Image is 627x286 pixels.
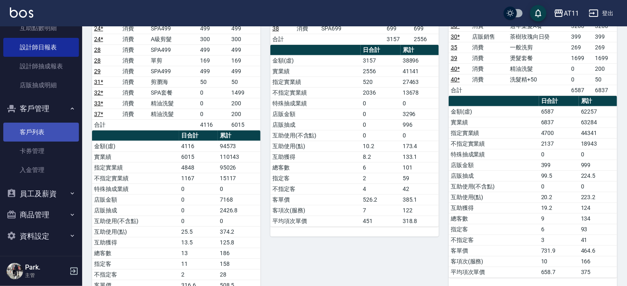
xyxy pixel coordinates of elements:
[3,38,79,57] a: 設計師日報表
[449,117,539,128] td: 實業績
[470,74,508,85] td: 消費
[92,216,179,226] td: 互助使用(不含點)
[3,226,79,247] button: 資料設定
[361,87,401,98] td: 2036
[270,109,361,119] td: 店販金額
[179,162,218,173] td: 4848
[361,173,401,184] td: 2
[449,85,470,95] td: 合計
[92,269,179,280] td: 不指定客
[470,31,508,42] td: 店販銷售
[179,184,218,194] td: 0
[539,202,579,213] td: 19.2
[198,44,229,55] td: 499
[229,98,260,109] td: 200
[579,181,617,192] td: 0
[470,42,508,53] td: 消費
[218,141,260,151] td: 94573
[539,213,579,224] td: 9
[3,98,79,119] button: 客戶管理
[539,149,579,160] td: 0
[270,151,361,162] td: 互助獲得
[218,226,260,237] td: 374.2
[198,109,229,119] td: 0
[401,130,439,141] td: 0
[120,77,149,87] td: 消費
[179,269,218,280] td: 2
[149,87,198,98] td: SPA套餐
[149,55,198,66] td: 單剪
[361,141,401,151] td: 10.2
[92,184,179,194] td: 特殊抽成業績
[229,66,260,77] td: 499
[179,216,218,226] td: 0
[449,256,539,267] td: 客項次(服務)
[179,258,218,269] td: 11
[569,53,593,63] td: 1699
[539,245,579,256] td: 731.9
[179,226,218,237] td: 25.5
[270,205,361,216] td: 客項次(服務)
[579,170,617,181] td: 224.5
[539,256,579,267] td: 10
[198,87,229,98] td: 0
[198,66,229,77] td: 499
[94,47,101,53] a: 28
[508,63,569,74] td: 精油洗髮
[569,63,593,74] td: 0
[401,87,439,98] td: 13678
[270,162,361,173] td: 總客數
[361,55,401,66] td: 3157
[270,34,295,44] td: 合計
[25,263,67,272] h5: Park.
[270,216,361,226] td: 平均項次單價
[120,87,149,98] td: 消費
[3,160,79,179] a: 入金管理
[3,142,79,160] a: 卡券管理
[361,45,401,56] th: 日合計
[401,173,439,184] td: 59
[92,162,179,173] td: 指定實業績
[120,66,149,77] td: 消費
[179,173,218,184] td: 1167
[593,53,617,63] td: 1699
[539,170,579,181] td: 99.5
[579,213,617,224] td: 134
[401,45,439,56] th: 累計
[3,123,79,142] a: 客戶列表
[401,119,439,130] td: 996
[539,106,579,117] td: 6587
[449,213,539,224] td: 總客數
[218,162,260,173] td: 95026
[579,128,617,138] td: 44341
[361,119,401,130] td: 0
[593,85,617,95] td: 6837
[579,245,617,256] td: 464.6
[120,34,149,44] td: 消費
[401,98,439,109] td: 0
[270,194,361,205] td: 客單價
[579,160,617,170] td: 999
[319,23,385,34] td: SPA699
[579,117,617,128] td: 63284
[569,74,593,85] td: 0
[270,141,361,151] td: 互助使用(點)
[229,23,260,34] td: 499
[92,226,179,237] td: 互助使用(點)
[270,184,361,194] td: 不指定客
[92,237,179,248] td: 互助獲得
[149,44,198,55] td: SPA499
[218,194,260,205] td: 7168
[92,258,179,269] td: 指定客
[218,173,260,184] td: 15117
[149,34,198,44] td: A級剪髮
[149,66,198,77] td: SPA499
[508,53,569,63] td: 燙髮套餐
[361,205,401,216] td: 7
[198,34,229,44] td: 300
[449,138,539,149] td: 不指定實業績
[579,235,617,245] td: 41
[10,7,33,18] img: Logo
[3,57,79,76] a: 設計師抽成報表
[449,235,539,245] td: 不指定客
